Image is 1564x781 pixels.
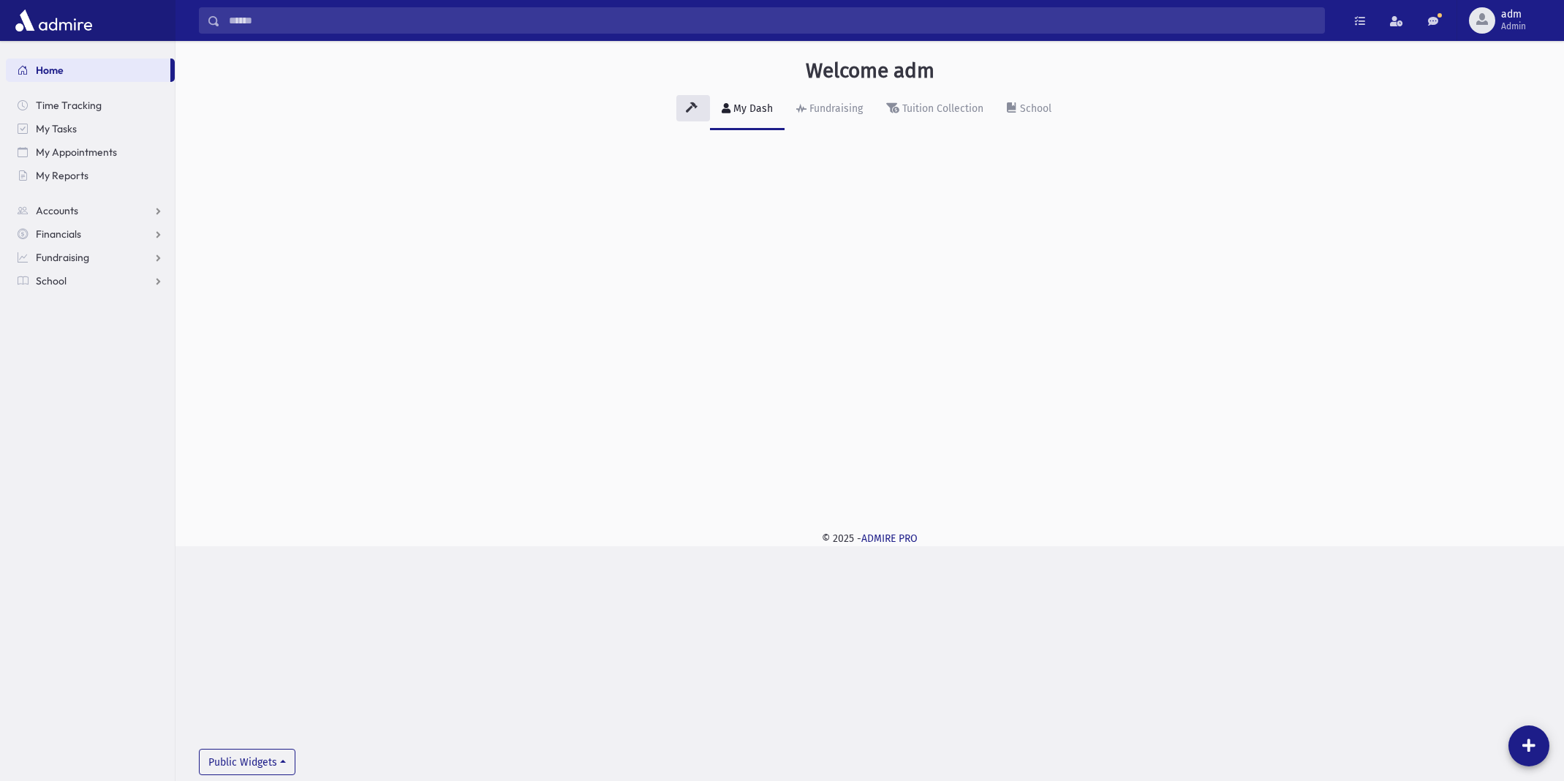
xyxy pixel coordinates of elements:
div: Fundraising [806,102,863,115]
span: Home [36,64,64,77]
input: Search [220,7,1324,34]
img: AdmirePro [12,6,96,35]
button: Public Widgets [199,749,295,775]
h3: Welcome adm [806,59,934,83]
div: My Dash [730,102,773,115]
span: My Tasks [36,122,77,135]
div: Tuition Collection [899,102,983,115]
a: ADMIRE PRO [861,532,918,545]
span: My Appointments [36,146,117,159]
a: School [6,269,175,293]
div: School [1017,102,1051,115]
a: My Dash [710,89,785,130]
a: Home [6,59,170,82]
a: My Tasks [6,117,175,140]
span: Admin [1501,20,1526,32]
span: Accounts [36,204,78,217]
span: Fundraising [36,251,89,264]
a: My Appointments [6,140,175,164]
span: adm [1501,9,1526,20]
span: My Reports [36,169,88,182]
a: Fundraising [785,89,874,130]
a: Time Tracking [6,94,175,117]
a: School [995,89,1063,130]
span: School [36,274,67,287]
span: Financials [36,227,81,241]
a: My Reports [6,164,175,187]
a: Financials [6,222,175,246]
a: Accounts [6,199,175,222]
div: © 2025 - [199,531,1541,546]
span: Time Tracking [36,99,102,112]
a: Fundraising [6,246,175,269]
a: Tuition Collection [874,89,995,130]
